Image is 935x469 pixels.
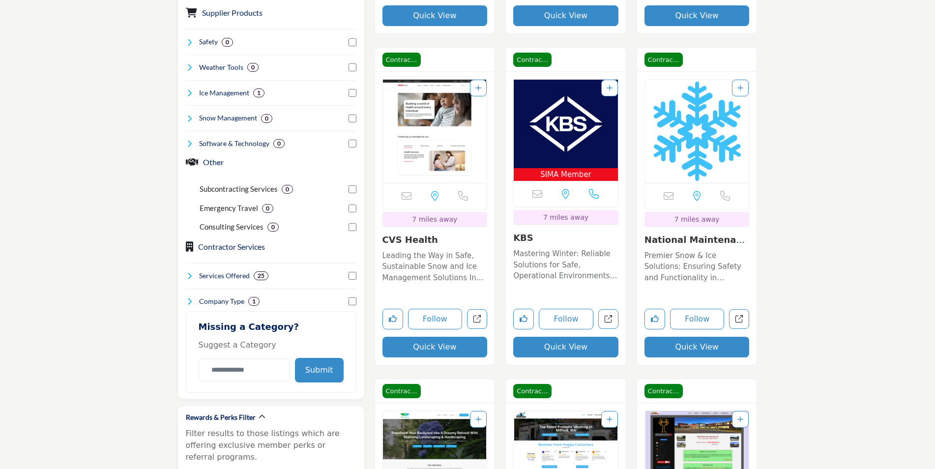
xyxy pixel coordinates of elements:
input: Select Emergency Travel checkbox [349,205,356,212]
button: Like listing [382,309,403,329]
p: Premier Snow & Ice Solutions: Ensuring Safety and Functionality in Winter's Harshest Conditions S... [644,250,750,284]
a: National Maintenance... [644,234,748,256]
button: Quick View [513,337,618,357]
p: Leading the Way in Safe, Sustainable Snow and Ice Management Solutions In the snow and ice manage... [382,250,488,284]
div: 0 Results For Snow Management [261,114,272,123]
span: Contractor [644,53,683,67]
span: Contractor [382,53,421,67]
h3: KBS [513,233,618,243]
h4: Services Offered: Services Offered refers to the specific products, assistance, or expertise a bu... [199,271,250,281]
p: Filter results to those listings which are offering exclusive member perks or referral programs. [186,428,356,463]
div: 0 Results For Emergency Travel [262,204,273,213]
a: Open Listing in new tab [383,80,487,183]
img: KBS [514,80,618,168]
span: Contractor [513,384,552,399]
span: Contractor [382,384,421,399]
b: 0 [286,186,289,193]
a: Add To List [475,415,481,423]
a: Add To List [475,84,481,92]
input: Select Services Offered checkbox [349,272,356,280]
input: Select Software & Technology checkbox [349,140,356,147]
button: Quick View [382,5,488,26]
b: 0 [277,140,281,147]
div: 0 Results For Weather Tools [247,63,259,72]
a: Add To List [737,84,743,92]
input: Select Consulting Services checkbox [349,223,356,231]
p: Subcontracting Services: Subcontracting Services [200,183,278,195]
h4: Software & Technology: Software & Technology encompasses the development, implementation, and use... [199,139,269,148]
h4: Snow Management: Snow management involves the removal, relocation, and mitigation of snow accumul... [199,113,257,123]
input: Select Safety checkbox [349,38,356,46]
a: Add To List [737,415,743,423]
b: 0 [226,39,229,46]
a: Leading the Way in Safe, Sustainable Snow and Ice Management Solutions In the snow and ice manage... [382,248,488,284]
a: CVS Health [382,234,438,245]
a: Open Listing in new tab [645,80,749,183]
span: Contractor [513,53,552,67]
p: Consulting Services: Consulting Services [200,221,263,233]
button: Contractor Services [198,241,265,253]
b: 0 [251,64,255,71]
input: Select Subcontracting Services checkbox [349,185,356,193]
input: Category Name [199,358,290,381]
b: 1 [257,89,261,96]
button: Submit [295,358,344,382]
h4: Ice Management: Ice management involves the control, removal, and prevention of ice accumulation ... [199,88,249,98]
div: 1 Results For Ice Management [253,88,264,97]
div: 0 Results For Safety [222,38,233,47]
button: Supplier Products [202,7,263,19]
button: Quick View [644,5,750,26]
h3: National Maintenance Systems [644,234,750,245]
a: Open cvs-health in new tab [467,309,487,329]
button: Quick View [513,5,618,26]
h4: Safety: Safety refers to the measures, practices, and protocols implemented to protect individual... [199,37,218,47]
h4: Weather Tools: Weather Tools refer to instruments, software, and technologies used to monitor, pr... [199,62,243,72]
a: Open Listing in new tab [514,80,618,181]
a: Add To List [607,415,613,423]
a: Open kbs in new tab [598,309,618,329]
h3: CVS Health [382,234,488,245]
span: 7 miles away [412,215,457,223]
div: 0 Results For Consulting Services [267,223,279,232]
div: 0 Results For Software & Technology [273,139,285,148]
span: 7 miles away [543,213,588,221]
a: KBS [513,233,533,243]
a: Open national-maintenance-systems in new tab [729,309,749,329]
button: Follow [539,309,593,329]
img: National Maintenance Systems [645,80,749,183]
button: Follow [408,309,463,329]
div: 0 Results For Subcontracting Services [282,185,293,194]
p: Emergency Travel: Emergency Travel [200,203,258,214]
h2: Missing a Category? [199,322,344,339]
input: Select Snow Management checkbox [349,115,356,122]
span: 7 miles away [674,215,720,223]
b: 0 [271,224,275,231]
a: Premier Snow & Ice Solutions: Ensuring Safety and Functionality in Winter's Harshest Conditions S... [644,248,750,284]
input: Select Company Type checkbox [349,297,356,305]
b: 25 [258,272,264,279]
button: Quick View [382,337,488,357]
b: 0 [266,205,269,212]
p: Mastering Winter: Reliable Solutions for Safe, Operational Environments In the Snow and Ice Manag... [513,248,618,282]
a: Mastering Winter: Reliable Solutions for Safe, Operational Environments In the Snow and Ice Manag... [513,246,618,282]
h2: Rewards & Perks Filter [186,412,256,422]
input: Select Weather Tools checkbox [349,63,356,71]
b: 1 [252,298,256,305]
span: Suggest a Category [199,340,276,350]
span: Contractor [644,384,683,399]
h4: Company Type: A Company Type refers to the legal structure of a business, such as sole proprietor... [199,296,244,306]
span: SIMA Member [516,169,616,180]
a: Add To List [607,84,613,92]
div: 1 Results For Company Type [248,297,260,306]
button: Like listing [513,309,534,329]
div: 25 Results For Services Offered [254,271,268,280]
b: 0 [265,115,268,122]
input: Select Ice Management checkbox [349,89,356,97]
button: Follow [670,309,725,329]
img: CVS Health [383,80,487,183]
button: Other [203,156,224,168]
button: Quick View [644,337,750,357]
